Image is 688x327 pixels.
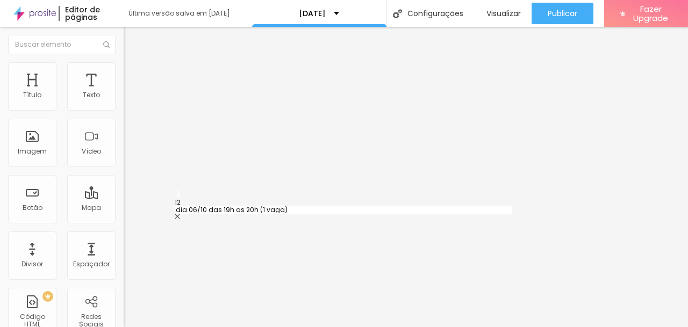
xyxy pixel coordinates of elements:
[128,10,252,17] div: Última versão salva em [DATE]
[486,9,521,18] span: Visualizar
[393,9,402,18] img: Icone
[23,91,41,99] div: Título
[548,9,577,18] span: Publicar
[59,6,117,21] div: Editor de páginas
[73,260,110,268] div: Espaçador
[8,35,116,54] input: Buscar elemento
[83,91,100,99] div: Texto
[470,3,532,24] button: Visualizar
[124,27,688,327] iframe: Editor
[18,148,47,155] div: Imagem
[82,204,101,212] div: Mapa
[299,10,326,17] p: [DATE]
[82,148,101,155] div: Vídeo
[630,4,672,23] span: Fazer Upgrade
[21,260,43,268] div: Divisor
[23,204,42,212] div: Botão
[103,41,110,48] img: Icone
[532,3,593,24] button: Publicar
